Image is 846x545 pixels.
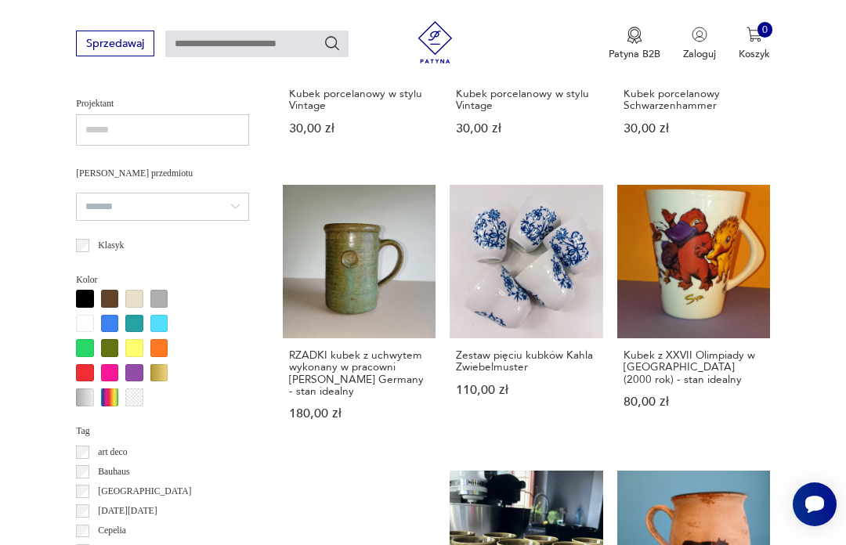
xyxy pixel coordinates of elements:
p: Cepelia [98,523,126,539]
p: 180,00 zł [289,408,429,420]
h3: Kubek porcelanowy w stylu Vintage [289,88,429,112]
img: Ikona medalu [627,27,642,44]
p: Tag [76,424,249,439]
p: art deco [98,445,127,460]
p: [GEOGRAPHIC_DATA] [98,484,191,500]
div: 0 [757,22,773,38]
button: Sprzedawaj [76,31,154,56]
p: Bauhaus [98,464,129,480]
a: Ikona medaluPatyna B2B [609,27,660,61]
img: Patyna - sklep z meblami i dekoracjami vintage [409,21,461,63]
p: Patyna B2B [609,47,660,61]
h3: Kubek porcelanowy w stylu Vintage [456,88,596,112]
h3: Kubek z XXVII Olimpiady w [GEOGRAPHIC_DATA] (2000 rok) - stan idealny [624,349,764,385]
img: Ikona koszyka [747,27,762,42]
h3: Kubek porcelanowy Schwarzenhammer [624,88,764,112]
a: Kubek z XXVII Olimpiady w Sydney (2000 rok) - stan idealnyKubek z XXVII Olimpiady w [GEOGRAPHIC_D... [617,185,770,448]
a: Sprzedawaj [76,40,154,49]
p: Koszyk [739,47,770,61]
button: Zaloguj [683,27,716,61]
p: [PERSON_NAME] przedmiotu [76,166,249,182]
p: Klasyk [98,238,124,254]
p: Zaloguj [683,47,716,61]
button: 0Koszyk [739,27,770,61]
iframe: Smartsupp widget button [793,482,837,526]
p: Projektant [76,96,249,112]
a: Zestaw pięciu kubków Kahla ZwiebelmusterZestaw pięciu kubków Kahla Zwiebelmuster110,00 zł [450,185,602,448]
h3: RZADKI kubek z uchwytem wykonany w pracowni [PERSON_NAME] Germany - stan idealny [289,349,429,397]
button: Szukaj [324,34,341,52]
p: 30,00 zł [624,123,764,135]
a: RZADKI kubek z uchwytem wykonany w pracowni Rudi Stahl Germany - stan idealnyRZADKI kubek z uchwy... [283,185,436,448]
p: 80,00 zł [624,396,764,408]
button: Patyna B2B [609,27,660,61]
p: Kolor [76,272,249,288]
p: 30,00 zł [456,123,596,135]
img: Ikonka użytkownika [692,27,707,42]
p: [DATE][DATE] [98,503,157,519]
p: 30,00 zł [289,123,429,135]
p: 110,00 zł [456,384,596,396]
h3: Zestaw pięciu kubków Kahla Zwiebelmuster [456,349,596,374]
